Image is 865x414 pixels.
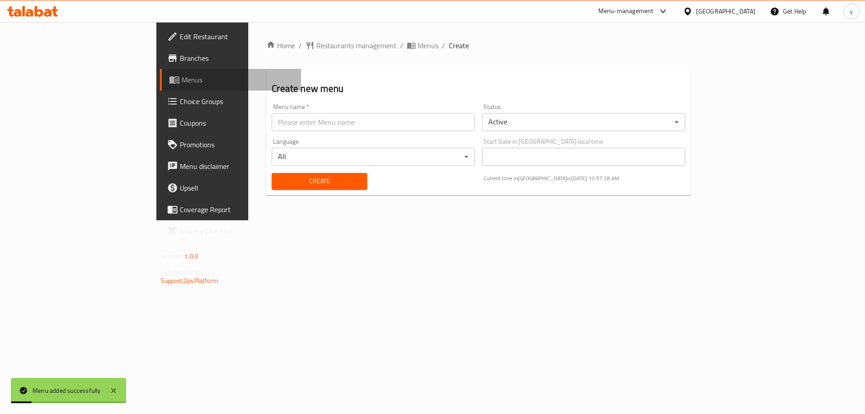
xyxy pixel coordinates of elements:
span: y [850,6,853,16]
span: 1.0.0 [184,250,198,262]
a: Choice Groups [160,91,301,112]
span: Branches [180,53,294,64]
a: Coverage Report [160,199,301,220]
span: Menu disclaimer [180,161,294,172]
nav: breadcrumb [266,40,691,51]
h2: Create new menu [272,82,685,96]
p: Current time in [GEOGRAPHIC_DATA] is [DATE] 10:57:28 AM [484,174,685,182]
a: Menus [160,69,301,91]
a: Promotions [160,134,301,155]
span: Create [279,176,360,187]
a: Menus [407,40,438,51]
div: [GEOGRAPHIC_DATA] [696,6,756,16]
span: Menus [182,74,294,85]
span: Coupons [180,118,294,128]
span: Version: [161,250,183,262]
button: Create [272,173,367,190]
span: Upsell [180,182,294,193]
span: Create [449,40,469,51]
div: All [272,148,475,166]
span: Get support on: [161,266,202,278]
a: Branches [160,47,301,69]
span: Restaurants management [316,40,396,51]
span: Grocery Checklist [180,226,294,237]
a: Edit Restaurant [160,26,301,47]
li: / [400,40,403,51]
span: Menus [418,40,438,51]
li: / [442,40,445,51]
a: Support.OpsPlatform [161,275,218,287]
span: Choice Groups [180,96,294,107]
a: Restaurants management [305,40,396,51]
a: Grocery Checklist [160,220,301,242]
a: Menu disclaimer [160,155,301,177]
span: Edit Restaurant [180,31,294,42]
span: Coverage Report [180,204,294,215]
input: Please enter Menu name [272,113,475,131]
div: Active [482,113,685,131]
div: Menu-management [598,6,654,17]
span: Promotions [180,139,294,150]
div: Menu added successfully [32,386,101,396]
a: Upsell [160,177,301,199]
a: Coupons [160,112,301,134]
